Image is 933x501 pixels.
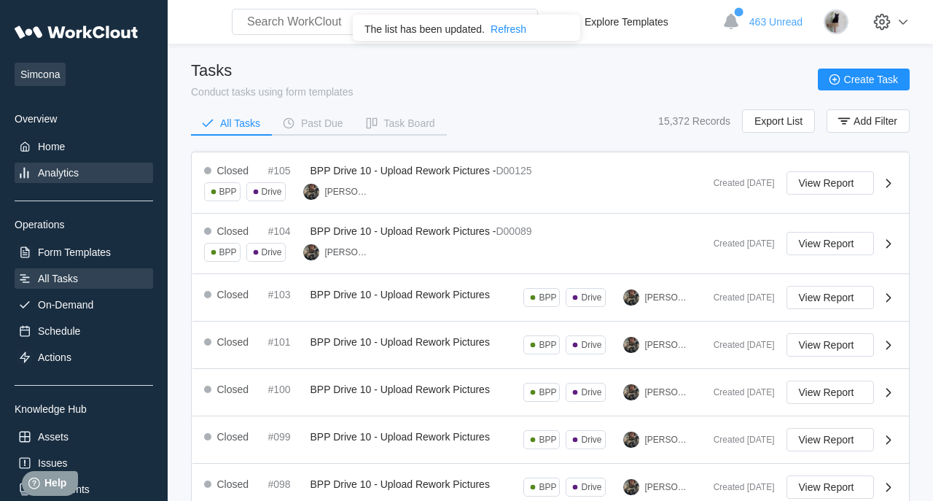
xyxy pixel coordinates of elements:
[192,274,909,322] a: Closed#103BPP Drive 10 - Upload Rework PicturesBPPDrive[PERSON_NAME]Created [DATE]View Report
[15,113,153,125] div: Overview
[581,292,601,303] div: Drive
[217,336,249,348] div: Closed
[217,289,249,300] div: Closed
[325,247,370,257] div: [PERSON_NAME]
[219,247,237,257] div: BPP
[818,69,910,90] button: Create Task
[219,187,237,197] div: BPP
[15,427,153,447] a: Assets
[217,478,249,490] div: Closed
[749,16,803,28] span: 463 Unread
[15,136,153,157] a: Home
[623,432,639,448] img: Screenshot_20240209_180043_Facebook_resized2.jpg
[799,387,854,397] span: View Report
[262,247,282,257] div: Drive
[15,219,153,230] div: Operations
[799,482,854,492] span: View Report
[272,112,355,134] button: Past Due
[15,242,153,263] a: Form Templates
[702,238,775,249] div: Created [DATE]
[786,428,874,451] button: View Report
[623,290,639,306] img: Screenshot_20240209_180043_Facebook_resized2.jpg
[311,165,496,176] span: BPP Drive 10 - Upload Rework Pictures -
[191,86,354,98] div: Conduct tasks using form templates
[192,369,909,416] a: Closed#100BPP Drive 10 - Upload Rework PicturesBPPDrive[PERSON_NAME]Created [DATE]View Report
[786,381,874,404] button: View Report
[585,16,668,28] div: Explore Templates
[645,482,690,492] div: [PERSON_NAME]
[311,478,490,490] span: BPP Drive 10 - Upload Rework Pictures
[311,431,490,443] span: BPP Drive 10 - Upload Rework Pictures
[38,457,67,469] div: Issues
[192,214,909,274] a: Closed#104BPP Drive 10 - Upload Rework Pictures -D00089BPPDrive[PERSON_NAME]Created [DATE]View Re...
[38,141,65,152] div: Home
[742,109,815,133] button: Export List
[566,20,574,32] button: close
[496,165,531,176] mark: D00125
[15,453,153,473] a: Issues
[799,238,854,249] span: View Report
[268,165,305,176] div: #105
[192,416,909,464] a: Closed#099BPP Drive 10 - Upload Rework PicturesBPPDrive[PERSON_NAME]Created [DATE]View Report
[844,74,898,85] span: Create Task
[702,178,775,188] div: Created [DATE]
[799,340,854,350] span: View Report
[581,435,601,445] div: Drive
[384,118,435,128] div: Task Board
[38,167,79,179] div: Analytics
[311,225,496,237] span: BPP Drive 10 - Upload Rework Pictures -
[786,171,874,195] button: View Report
[658,115,730,127] div: 15,372 Records
[799,178,854,188] span: View Report
[786,475,874,499] button: View Report
[623,384,639,400] img: Screenshot_20240209_180043_Facebook_resized2.jpg
[491,23,526,35] div: Refresh
[623,479,639,495] img: Screenshot_20240209_180043_Facebook_resized2.jpg
[827,109,910,133] button: Add Filter
[754,116,803,126] span: Export List
[581,387,601,397] div: Drive
[561,13,715,31] a: Explore Templates
[38,431,69,443] div: Assets
[220,118,260,128] div: All Tasks
[15,347,153,368] a: Actions
[303,244,319,260] img: Screenshot_20240209_180043_Facebook_resized2.jpg
[496,225,531,237] mark: D00089
[311,336,490,348] span: BPP Drive 10 - Upload Rework Pictures
[824,9,848,34] img: stormageddon_tree.jpg
[539,387,556,397] div: BPP
[311,384,490,395] span: BPP Drive 10 - Upload Rework Pictures
[191,61,354,80] div: Tasks
[268,225,305,237] div: #104
[364,23,485,35] div: The list has been updated.
[645,387,690,397] div: [PERSON_NAME]
[38,325,80,337] div: Schedule
[38,246,111,258] div: Form Templates
[355,112,447,134] button: Task Board
[268,478,305,490] div: #098
[191,112,272,134] button: All Tasks
[786,286,874,309] button: View Report
[581,340,601,350] div: Drive
[539,340,556,350] div: BPP
[15,479,153,500] a: Documents
[217,165,249,176] div: Closed
[786,232,874,255] button: View Report
[15,268,153,289] a: All Tasks
[325,187,370,197] div: [PERSON_NAME]
[539,482,556,492] div: BPP
[268,336,305,348] div: #101
[217,225,249,237] div: Closed
[786,333,874,357] button: View Report
[38,299,93,311] div: On-Demand
[645,292,690,303] div: [PERSON_NAME]
[581,482,601,492] div: Drive
[539,292,556,303] div: BPP
[645,435,690,445] div: [PERSON_NAME]
[38,273,78,284] div: All Tasks
[623,337,639,353] img: Screenshot_20240209_180043_Facebook_resized2.jpg
[268,384,305,395] div: #100
[702,387,775,397] div: Created [DATE]
[854,116,897,126] span: Add Filter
